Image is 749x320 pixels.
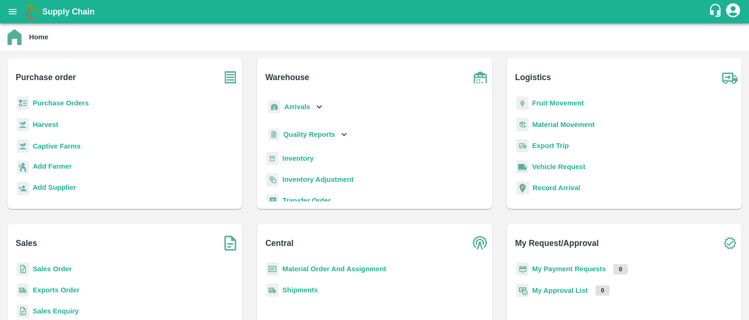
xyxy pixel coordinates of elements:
[33,307,79,315] a: Sales Enquiry
[725,2,742,22] div: account of current user
[516,97,529,110] img: fruit
[283,131,335,138] b: Quality Reports
[17,182,29,195] img: supplier
[42,7,95,16] b: Supply Chain
[515,71,551,84] b: Logistics
[33,142,81,150] a: Captive Farms
[266,173,279,186] img: inventory
[718,66,742,89] img: truck
[2,1,23,22] button: open drawer
[17,305,29,318] img: sales
[532,99,584,107] a: Fruit Movement
[533,184,580,192] a: Record Arrival
[516,160,529,174] img: vehicle
[23,2,42,21] img: logo
[29,33,48,41] b: Home
[532,163,586,171] a: Vehicle Request
[219,231,242,255] img: soSales
[33,121,58,128] a: Harvest
[516,139,529,153] img: delivery
[33,182,76,195] a: Add Supplier
[516,181,529,194] img: recordArrival
[265,71,309,84] b: Warehouse
[613,264,628,275] p: 0
[17,118,29,132] img: harvest
[595,285,610,296] p: 0
[516,283,529,298] img: approval
[516,118,529,132] img: material
[282,197,330,204] a: Transfer Order
[266,283,279,297] img: shipments
[266,152,279,165] img: whInventory
[532,265,606,273] a: My Payment Requests
[708,3,725,20] div: customer-support
[469,66,492,89] img: warehouse
[33,286,80,294] a: Exports Order
[33,163,72,170] b: Add Farmer
[268,100,280,114] img: whArrival
[17,161,29,174] img: farmer
[284,103,310,111] b: Arrivals
[282,155,314,162] a: Inventory
[266,97,324,118] div: Arrivals
[266,262,279,276] img: centralMaterial
[532,142,569,149] a: Export Trip
[469,231,492,255] img: central
[516,262,529,276] img: payment
[515,237,599,250] b: My Request/Approval
[718,231,742,255] img: check
[17,262,29,276] img: sales
[282,286,318,294] a: Shipments
[16,237,37,250] b: Sales
[266,194,279,208] img: whTransfer
[532,287,588,294] a: My Approval List
[17,283,29,297] img: shipments
[33,161,72,174] a: Add Farmer
[42,5,708,18] a: Supply Chain
[265,237,294,250] b: Central
[266,125,349,144] div: Quality Reports
[16,71,76,84] b: Purchase order
[219,66,242,89] img: purchase
[532,121,595,128] a: Material Movement
[33,99,89,107] a: Purchase Orders
[282,265,386,273] a: Material Order And Assignment
[33,265,72,273] a: Sales Order
[7,29,22,45] img: home
[282,176,353,183] a: Inventory Adjustment
[17,139,29,153] img: harvest
[33,184,76,191] b: Add Supplier
[268,129,279,141] img: qualityReport
[17,97,29,110] img: reciept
